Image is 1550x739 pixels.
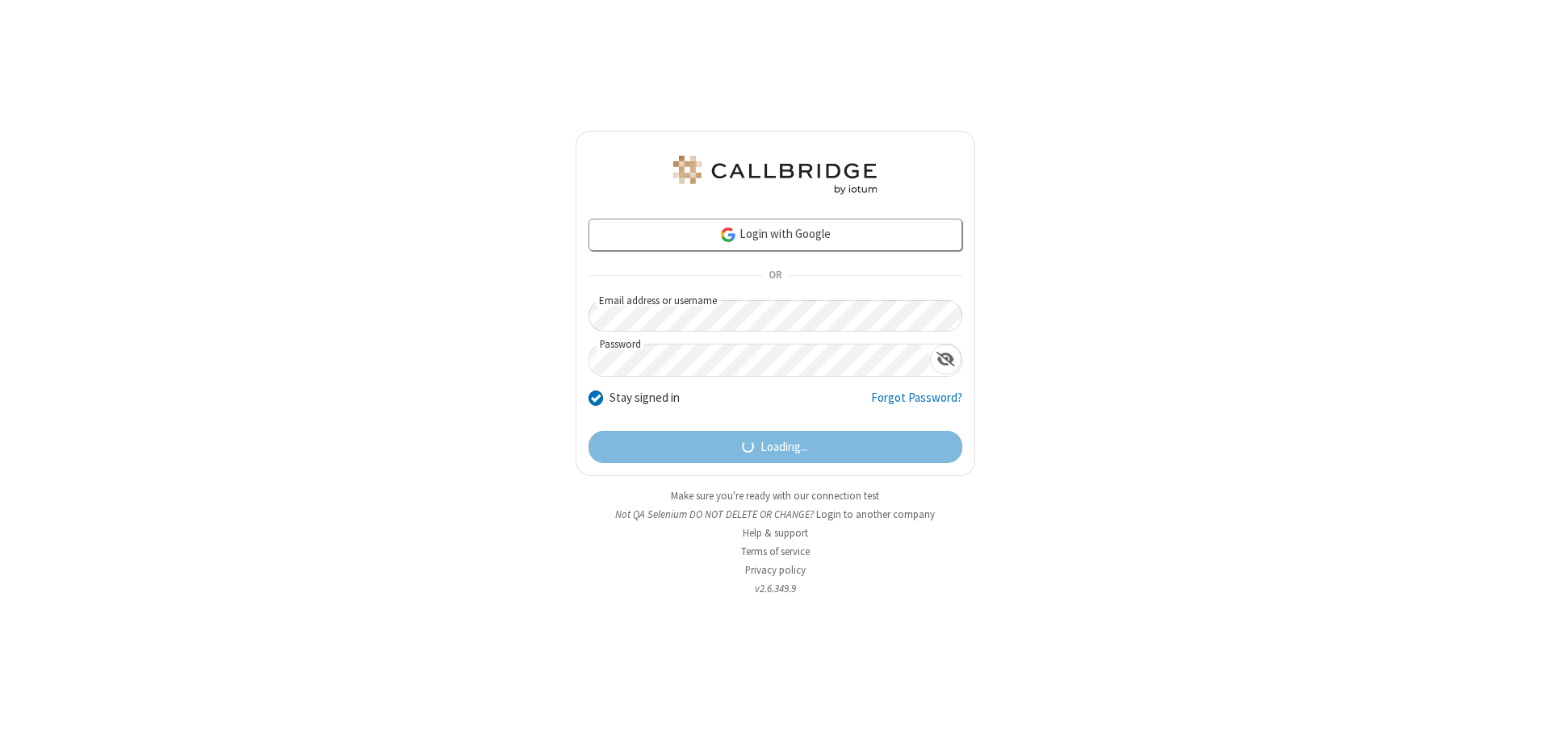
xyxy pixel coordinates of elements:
a: Login with Google [589,219,962,251]
li: v2.6.349.9 [576,581,975,596]
a: Make sure you're ready with our connection test [671,489,879,503]
a: Terms of service [741,545,810,558]
button: Loading... [589,431,962,463]
a: Forgot Password? [871,389,962,420]
img: google-icon.png [719,226,737,244]
li: Not QA Selenium DO NOT DELETE OR CHANGE? [576,507,975,522]
input: Password [589,344,930,376]
a: Privacy policy [745,563,806,577]
span: Loading... [760,438,808,457]
img: QA Selenium DO NOT DELETE OR CHANGE [670,156,880,194]
iframe: Chat [1510,697,1538,728]
input: Email address or username [589,300,962,332]
button: Login to another company [816,507,935,522]
a: Help & support [743,526,808,540]
label: Stay signed in [610,389,680,407]
span: OR [762,265,788,287]
div: Show password [930,344,961,374]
